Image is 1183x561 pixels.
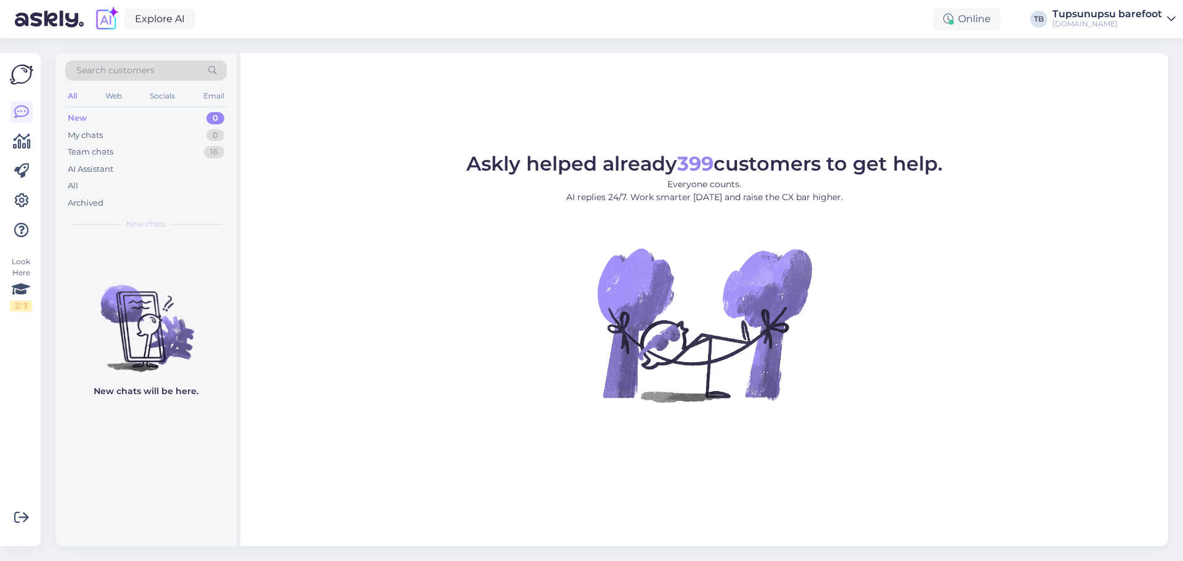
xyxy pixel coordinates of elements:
[94,6,120,32] img: explore-ai
[677,151,713,176] b: 399
[466,151,943,176] span: Askly helped already customers to get help.
[466,178,943,204] p: Everyone counts. AI replies 24/7. Work smarter [DATE] and raise the CX bar higher.
[76,64,155,77] span: Search customers
[204,146,224,158] div: 16
[10,256,32,312] div: Look Here
[94,385,198,398] p: New chats will be here.
[68,163,113,176] div: AI Assistant
[55,263,237,374] img: No chats
[68,197,104,209] div: Archived
[933,8,1001,30] div: Online
[68,129,103,142] div: My chats
[206,129,224,142] div: 0
[103,88,124,104] div: Web
[68,112,87,124] div: New
[68,146,113,158] div: Team chats
[593,214,815,435] img: No Chat active
[124,9,195,30] a: Explore AI
[10,63,33,86] img: Askly Logo
[126,219,166,230] span: New chats
[68,180,78,192] div: All
[1052,19,1162,29] div: [DOMAIN_NAME]
[147,88,177,104] div: Socials
[206,112,224,124] div: 0
[1052,9,1176,29] a: Tupsunupsu barefoot[DOMAIN_NAME]
[10,301,32,312] div: 2 / 3
[1052,9,1162,19] div: Tupsunupsu barefoot
[201,88,227,104] div: Email
[1030,10,1047,28] div: TB
[65,88,79,104] div: All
